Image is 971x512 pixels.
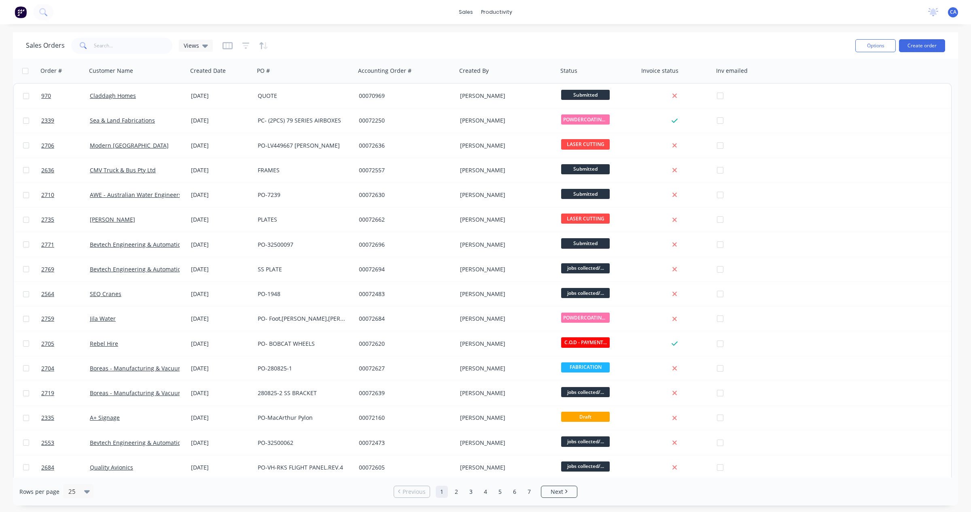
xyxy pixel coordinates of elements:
[191,166,251,174] div: [DATE]
[459,67,489,75] div: Created By
[479,486,492,498] a: Page 4
[390,486,581,498] ul: Pagination
[90,241,184,248] a: Bevtech Engineering & Automation
[90,92,136,99] a: Claddagh Homes
[41,216,54,224] span: 2735
[41,290,54,298] span: 2564
[41,207,90,232] a: 2735
[436,486,448,498] a: Page 1 is your current page
[359,340,449,348] div: 00072620
[460,92,550,100] div: [PERSON_NAME]
[41,332,90,356] a: 2705
[41,414,54,422] span: 2335
[41,307,90,331] a: 2759
[359,265,449,273] div: 00072694
[358,67,411,75] div: Accounting Order #
[90,315,116,322] a: Jila Water
[561,337,610,347] span: C.O.D - PAYMENT...
[191,389,251,397] div: [DATE]
[460,166,550,174] div: [PERSON_NAME]
[460,216,550,224] div: [PERSON_NAME]
[184,41,199,50] span: Views
[460,191,550,199] div: [PERSON_NAME]
[403,488,426,496] span: Previous
[41,116,54,125] span: 2339
[359,389,449,397] div: 00072639
[494,486,506,498] a: Page 5
[561,189,610,199] span: Submitted
[90,414,120,421] a: A+ Signage
[258,265,348,273] div: SS PLATE
[460,241,550,249] div: [PERSON_NAME]
[191,439,251,447] div: [DATE]
[258,340,348,348] div: PO- BOBCAT WHEELS
[460,463,550,472] div: [PERSON_NAME]
[90,116,155,124] a: Sea & Land Fabrications
[460,142,550,150] div: [PERSON_NAME]
[465,486,477,498] a: Page 3
[460,389,550,397] div: [PERSON_NAME]
[41,166,54,174] span: 2636
[523,486,535,498] a: Page 7
[460,340,550,348] div: [PERSON_NAME]
[359,116,449,125] div: 00072250
[41,241,54,249] span: 2771
[561,238,610,248] span: Submitted
[460,364,550,372] div: [PERSON_NAME]
[561,263,610,273] span: jobs collected/...
[541,488,577,496] a: Next page
[359,142,449,150] div: 00072636
[191,92,251,100] div: [DATE]
[191,414,251,422] div: [DATE]
[561,139,610,149] span: LASER CUTTING
[41,463,54,472] span: 2684
[359,92,449,100] div: 00070969
[561,387,610,397] span: jobs collected/...
[359,166,449,174] div: 00072557
[509,486,521,498] a: Page 6
[359,463,449,472] div: 00072605
[41,191,54,199] span: 2710
[90,364,207,372] a: Boreas - Manufacturing & Vacuum Systems
[89,67,133,75] div: Customer Name
[258,166,348,174] div: FRAMES
[41,455,90,480] a: 2684
[359,216,449,224] div: 00072662
[561,214,610,224] span: LASER CUTTING
[716,67,748,75] div: Inv emailed
[90,166,156,174] a: CMV Truck & Bus Pty Ltd
[191,315,251,323] div: [DATE]
[191,191,251,199] div: [DATE]
[561,313,610,323] span: POWDERCOATING/S...
[191,364,251,372] div: [DATE]
[460,265,550,273] div: [PERSON_NAME]
[258,142,348,150] div: PO-LV449667 [PERSON_NAME]
[41,84,90,108] a: 970
[90,191,182,199] a: AWE - Australian Water Engineers
[41,315,54,323] span: 2759
[41,340,54,348] span: 2705
[41,142,54,150] span: 2706
[190,67,226,75] div: Created Date
[561,436,610,446] span: jobs collected/...
[359,414,449,422] div: 00072160
[191,216,251,224] div: [DATE]
[460,439,550,447] div: [PERSON_NAME]
[258,216,348,224] div: PLATES
[41,108,90,133] a: 2339
[359,364,449,372] div: 00072627
[258,389,348,397] div: 280825-2 SS BRACKET
[41,381,90,405] a: 2719
[460,414,550,422] div: [PERSON_NAME]
[41,265,54,273] span: 2769
[15,6,27,18] img: Factory
[641,67,678,75] div: Invoice status
[258,315,348,323] div: PO- Foot,[PERSON_NAME],[PERSON_NAME],Knight
[41,92,51,100] span: 970
[191,116,251,125] div: [DATE]
[258,241,348,249] div: PO-32500097
[41,439,54,447] span: 2553
[359,315,449,323] div: 00072684
[41,282,90,306] a: 2564
[561,412,610,422] span: Draft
